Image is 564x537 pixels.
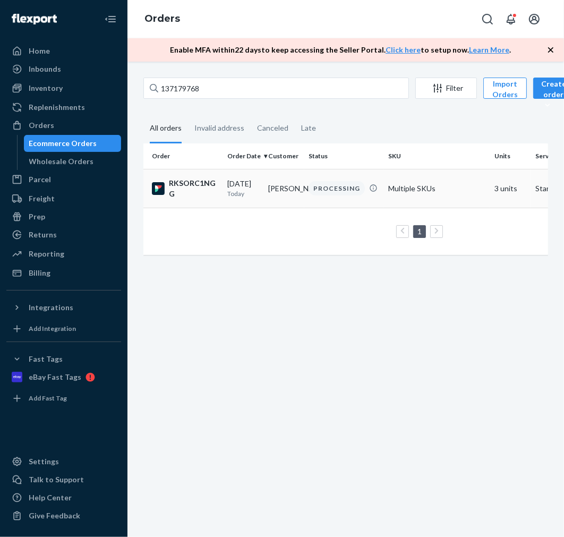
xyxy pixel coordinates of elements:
div: Add Integration [29,324,76,333]
a: Learn More [469,45,509,54]
button: Import Orders [483,78,527,99]
th: Status [304,143,384,169]
div: Add Fast Tag [29,394,67,403]
div: Help Center [29,492,72,503]
button: Open notifications [500,8,522,30]
a: Add Integration [6,320,121,337]
a: Wholesale Orders [24,153,122,170]
a: Ecommerce Orders [24,135,122,152]
div: Orders [29,120,54,131]
div: Wholesale Orders [29,156,94,167]
div: Talk to Support [29,474,84,485]
div: Give Feedback [29,510,80,521]
a: Orders [6,117,121,134]
a: Replenishments [6,99,121,116]
img: Flexport logo [12,14,57,24]
a: Help Center [6,489,121,506]
p: Enable MFA within 22 days to keep accessing the Seller Portal. to setup now. . [170,45,511,55]
div: Customer [268,151,301,160]
div: All orders [150,114,182,143]
div: [DATE] [227,178,260,198]
a: Billing [6,265,121,282]
ol: breadcrumbs [136,4,189,35]
a: Add Fast Tag [6,390,121,407]
a: Inventory [6,80,121,97]
button: Integrations [6,299,121,316]
div: Invalid address [194,114,244,142]
th: Order [143,143,223,169]
div: Inbounds [29,64,61,74]
td: 3 units [490,169,531,208]
button: Close Navigation [100,8,121,30]
div: Home [29,46,50,56]
div: Canceled [257,114,288,142]
div: Prep [29,211,45,222]
th: SKU [384,143,490,169]
a: Page 1 is your current page [415,227,424,236]
button: Open account menu [524,8,545,30]
a: Freight [6,190,121,207]
button: Give Feedback [6,507,121,524]
a: Orders [144,13,180,24]
button: Open Search Box [477,8,498,30]
button: Filter [415,78,477,99]
td: [PERSON_NAME] [264,169,305,208]
button: Fast Tags [6,351,121,368]
div: Settings [29,456,59,467]
a: Reporting [6,245,121,262]
div: Late [301,114,316,142]
div: Filter [416,83,476,93]
div: Replenishments [29,102,85,113]
div: Reporting [29,249,64,259]
a: Prep [6,208,121,225]
div: Freight [29,193,55,204]
th: Order Date [223,143,264,169]
div: Inventory [29,83,63,93]
div: RKSORC1NGG [152,178,219,199]
div: eBay Fast Tags [29,372,81,382]
a: Click here [386,45,421,54]
a: Home [6,42,121,59]
div: Parcel [29,174,51,185]
p: Today [227,189,260,198]
div: Fast Tags [29,354,63,364]
input: Search orders [143,78,409,99]
a: Talk to Support [6,471,121,488]
a: Settings [6,453,121,470]
a: Parcel [6,171,121,188]
a: eBay Fast Tags [6,369,121,386]
div: Integrations [29,302,73,313]
a: Returns [6,226,121,243]
div: Billing [29,268,50,278]
td: Multiple SKUs [384,169,490,208]
div: Ecommerce Orders [29,138,97,149]
th: Units [490,143,531,169]
div: PROCESSING [309,181,365,195]
a: Inbounds [6,61,121,78]
div: Returns [29,229,57,240]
